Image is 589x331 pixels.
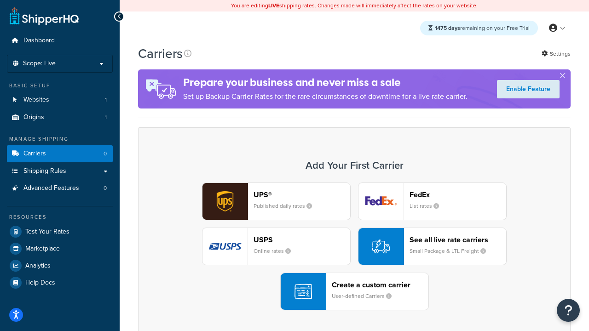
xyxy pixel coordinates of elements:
li: Websites [7,91,113,108]
img: fedEx logo [358,183,404,220]
span: 0 [104,150,107,158]
img: usps logo [202,228,248,265]
img: icon-carrier-liverate-becf4550.svg [372,238,390,255]
small: Online rates [254,247,298,255]
span: Analytics [25,262,51,270]
a: ShipperHQ Home [10,7,79,25]
header: See all live rate carriers [410,235,506,244]
img: ad-rules-rateshop-fe6ec290ccb7230408bd80ed9643f0289d75e0ffd9eb532fc0e269fcd187b520.png [138,69,183,108]
strong: 1475 days [435,24,460,32]
span: Carriers [23,150,46,158]
a: Help Docs [7,274,113,291]
div: Resources [7,213,113,221]
span: 1 [105,96,107,104]
a: Dashboard [7,32,113,49]
span: Websites [23,96,49,104]
h3: Add Your First Carrier [148,160,561,171]
small: List rates [410,202,446,210]
span: Origins [23,114,44,121]
div: Basic Setup [7,82,113,90]
button: Create a custom carrierUser-defined Carriers [280,273,429,310]
header: FedEx [410,190,506,199]
p: Set up Backup Carrier Rates for the rare circumstances of downtime for a live rate carrier. [183,90,468,103]
a: Analytics [7,257,113,274]
header: USPS [254,235,350,244]
div: remaining on your Free Trial [420,21,538,35]
div: Manage Shipping [7,135,113,143]
button: Open Resource Center [557,299,580,322]
span: Dashboard [23,37,55,45]
small: User-defined Carriers [332,292,399,300]
button: See all live rate carriersSmall Package & LTL Freight [358,228,507,265]
span: Test Your Rates [25,228,69,236]
a: Shipping Rules [7,163,113,180]
span: 0 [104,184,107,192]
a: Websites 1 [7,91,113,108]
span: Scope: Live [23,60,56,68]
a: Carriers 0 [7,145,113,162]
li: Advanced Features [7,180,113,197]
h4: Prepare your business and never miss a sale [183,75,468,90]
b: LIVE [268,1,279,10]
a: Test Your Rates [7,223,113,240]
small: Small Package & LTL Freight [410,247,493,255]
a: Marketplace [7,240,113,257]
span: Advanced Features [23,184,79,192]
a: Advanced Features 0 [7,180,113,197]
h1: Carriers [138,45,183,63]
small: Published daily rates [254,202,319,210]
img: ups logo [202,183,248,220]
li: Origins [7,109,113,126]
header: Create a custom carrier [332,280,428,289]
li: Carriers [7,145,113,162]
a: Settings [542,47,571,60]
img: icon-carrier-custom-c93b8a24.svg [294,283,312,300]
span: Marketplace [25,245,60,253]
button: usps logoUSPSOnline rates [202,228,351,265]
button: ups logoUPS®Published daily rates [202,183,351,220]
span: 1 [105,114,107,121]
span: Help Docs [25,279,55,287]
button: fedEx logoFedExList rates [358,183,507,220]
header: UPS® [254,190,350,199]
a: Enable Feature [497,80,560,98]
span: Shipping Rules [23,167,66,175]
a: Origins 1 [7,109,113,126]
